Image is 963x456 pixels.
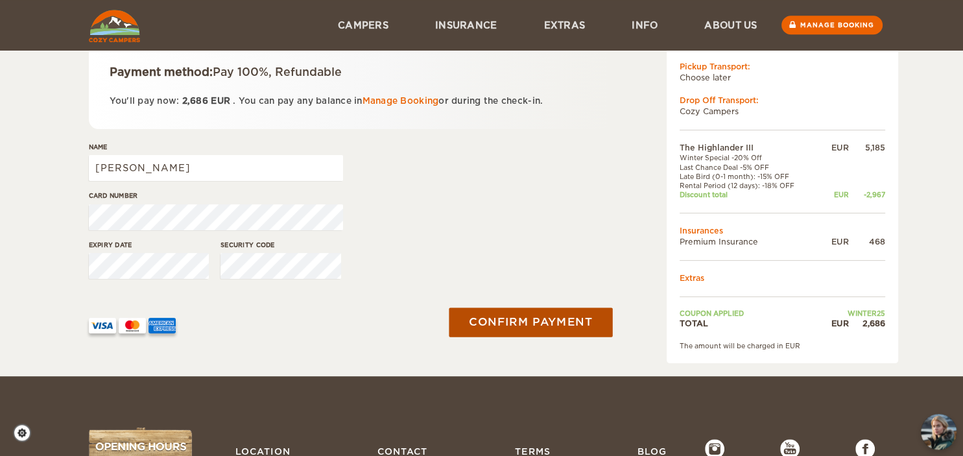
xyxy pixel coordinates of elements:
[849,142,885,153] div: 5,185
[680,190,820,199] td: Discount total
[220,240,341,250] label: Security code
[819,309,885,318] td: WINTER25
[13,424,40,442] a: Cookie settings
[182,96,208,106] span: 2,686
[119,318,146,333] img: mastercard
[680,72,885,83] td: Choose later
[819,318,848,329] div: EUR
[680,272,885,283] td: Extras
[89,191,343,200] label: Card number
[680,181,820,190] td: Rental Period (12 days): -18% OFF
[921,414,957,450] button: chat-button
[849,236,885,247] div: 468
[149,318,176,333] img: AMEX
[680,163,820,172] td: Last Chance Deal -5% OFF
[680,172,820,181] td: Late Bird (0-1 month): -15% OFF
[849,190,885,199] div: -2,967
[781,16,883,34] a: Manage booking
[110,93,590,108] p: You'll pay now: . You can pay any balance in or during the check-in.
[680,61,885,72] div: Pickup Transport:
[89,318,116,333] img: VISA
[363,96,439,106] a: Manage Booking
[921,414,957,450] img: Freyja at Cozy Campers
[449,307,613,337] button: Confirm payment
[211,96,230,106] span: EUR
[680,341,885,350] div: The amount will be charged in EUR
[680,309,820,318] td: Coupon applied
[819,236,848,247] div: EUR
[680,106,885,117] td: Cozy Campers
[89,142,343,152] label: Name
[680,153,820,162] td: Winter Special -20% Off
[680,95,885,106] div: Drop Off Transport:
[849,318,885,329] div: 2,686
[819,142,848,153] div: EUR
[89,240,209,250] label: Expiry date
[680,318,820,329] td: TOTAL
[680,236,820,247] td: Premium Insurance
[110,64,590,80] div: Payment method:
[819,190,848,199] div: EUR
[213,66,342,78] span: Pay 100%, Refundable
[680,142,820,153] td: The Highlander III
[89,10,140,42] img: Cozy Campers
[680,225,885,236] td: Insurances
